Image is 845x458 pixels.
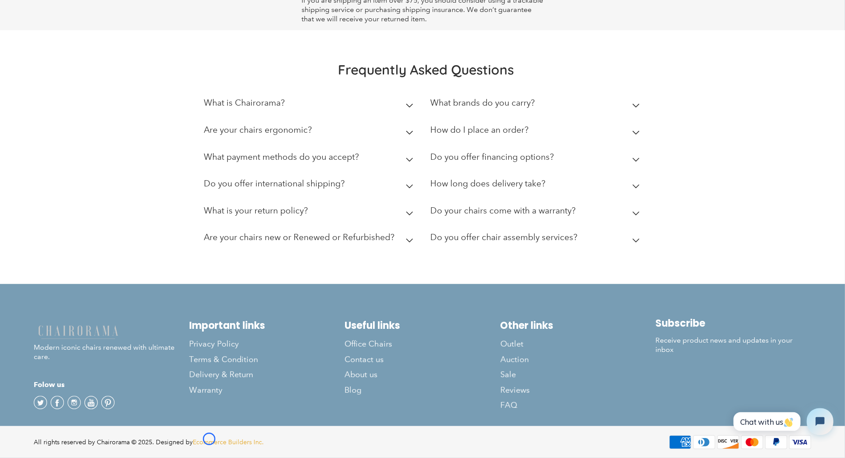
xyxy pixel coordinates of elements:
summary: Do your chairs come with a warranty? [430,199,643,226]
span: Privacy Policy [189,339,239,349]
h2: How do I place an order? [430,125,528,135]
span: Reviews [500,385,530,395]
h2: Do you offer chair assembly services? [430,232,577,242]
h2: Do you offer financing options? [430,152,554,162]
h2: Subscribe [656,317,811,329]
summary: Do you offer financing options? [430,146,643,173]
h2: Other links [500,320,656,332]
span: Blog [345,385,361,395]
a: Ecommerce Builders Inc. [193,438,264,446]
h4: Folow us [34,379,189,390]
a: Reviews [500,383,656,398]
summary: What brands do you carry? [430,91,643,118]
span: Terms & Condition [189,355,258,365]
a: Terms & Condition [189,352,345,367]
h2: What brands do you carry? [430,98,535,108]
a: Contact us [345,352,500,367]
span: Contact us [345,355,384,365]
span: Auction [500,355,529,365]
div: All rights reserved by Chairorama © 2025. Designed by [34,438,264,447]
h2: Are your chairs ergonomic? [204,125,312,135]
summary: How do I place an order? [430,118,643,146]
p: Receive product news and updates in your inbox [656,336,811,355]
summary: Do you offer chair assembly services? [430,226,643,253]
a: Sale [500,367,656,382]
summary: Are your chairs new or Renewed or Refurbished? [204,226,417,253]
span: Sale [500,370,516,380]
span: Outlet [500,339,524,349]
span: Office Chairs [345,339,392,349]
span: Delivery & Return [189,370,253,380]
summary: How long does delivery take? [430,172,643,199]
img: chairorama [34,324,123,340]
h2: What payment methods do you accept? [204,152,359,162]
a: Blog [345,383,500,398]
summary: Do you offer international shipping? [204,172,417,199]
a: Auction [500,352,656,367]
h2: Do your chairs come with a warranty? [430,205,575,216]
a: Privacy Policy [189,336,345,351]
span: FAQ [500,400,517,411]
span: About us [345,370,377,380]
h2: Frequently Asked Questions [204,61,648,78]
span: Warranty [189,385,222,395]
h2: Useful links [345,320,500,332]
h2: How long does delivery take? [430,178,545,189]
summary: What is Chairorama? [204,91,417,118]
summary: What payment methods do you accept? [204,146,417,173]
a: FAQ [500,398,656,413]
a: Warranty [189,383,345,398]
iframe: Tidio Chat [724,401,841,442]
a: Office Chairs [345,336,500,351]
a: About us [345,367,500,382]
h2: Are your chairs new or Renewed or Refurbished? [204,232,394,242]
summary: What is your return policy? [204,199,417,226]
summary: Are your chairs ergonomic? [204,118,417,146]
h2: Do you offer international shipping? [204,178,345,189]
p: Modern iconic chairs renewed with ultimate care. [34,324,189,362]
a: Outlet [500,336,656,351]
h2: Important links [189,320,345,332]
h2: What is Chairorama? [204,98,285,108]
h2: What is your return policy? [204,205,308,216]
a: Delivery & Return [189,367,345,382]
